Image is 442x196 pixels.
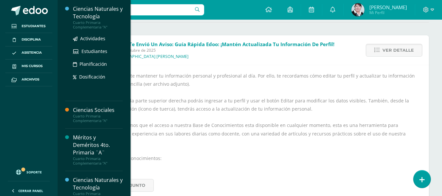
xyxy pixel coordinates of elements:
div: Ciencias Sociales [73,106,123,114]
div: Cuarto Primaria Complementaria "A" [73,114,123,123]
a: Ciencias Naturales y TecnologíaCuarto Primaria Complementaria "A" [73,5,123,29]
a: Dosificación [73,73,123,80]
a: Archivos [5,73,52,86]
span: Soporte Edoo te envió un aviso: Guía Rápida Edoo: ¡Mantén Actualizada tu Información de Perfil! [95,41,334,47]
div: Cuarto Primaria Complementaria "A" [73,20,123,29]
div: En Edoo, es importante mantener tu información personal y profesional al día. Por ello, te record... [84,72,416,192]
img: 0546215f4739b1a40d9653edd969ea5b.png [351,3,364,16]
span: Asistencia [22,50,42,55]
div: Ciencias Naturales y Tecnología [73,5,123,20]
span: Disciplina [22,37,41,42]
span: Cerrar panel [18,188,43,193]
span: Miércoles 01 de Octubre de 2025 [95,47,334,53]
div: Cuarto Primaria Complementaria "A" [73,156,123,166]
span: Actividades [80,35,105,42]
span: Estudiantes [22,24,45,29]
div: Ciencias Naturales y Tecnología [73,176,123,191]
a: Disciplina [5,33,52,46]
a: Estudiantes [5,20,52,33]
span: Mis cursos [22,63,43,69]
div: Méritos y Deméritos 4to. Primaria ¨A¨ [73,134,123,156]
span: Estudiantes [81,48,107,54]
span: Planificación [80,61,107,67]
span: Archivos [22,77,39,82]
a: Asistencia [5,46,52,60]
p: Colegio [DEMOGRAPHIC_DATA] [PERSON_NAME] [95,54,188,59]
span: Ver detalle [382,44,414,56]
a: Ciencias SocialesCuarto Primaria Complementaria "A" [73,106,123,123]
input: Busca un usuario... [62,4,204,15]
a: Méritos y Deméritos 4to. Primaria ¨A¨Cuarto Primaria Complementaria "A" [73,134,123,166]
a: Mis cursos [5,60,52,73]
a: Planificación [73,60,123,68]
span: [PERSON_NAME] [369,4,407,10]
a: Actividades [73,35,123,42]
span: Mi Perfil [369,10,407,15]
a: Estudiantes [73,47,123,55]
span: Soporte [27,170,42,174]
span: Dosificación [79,74,105,80]
a: Soporte [8,163,50,179]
